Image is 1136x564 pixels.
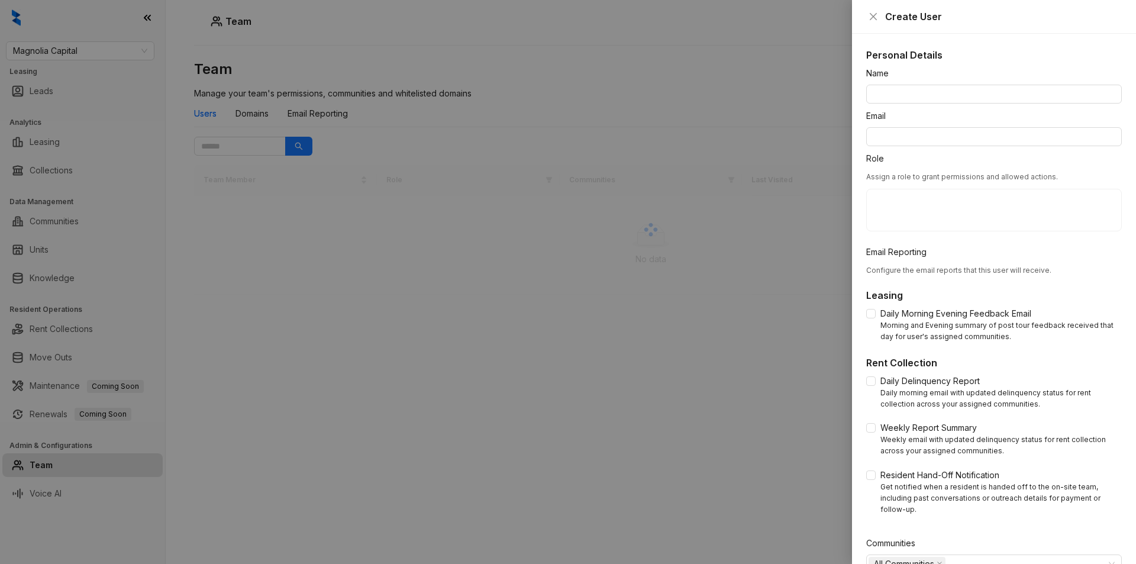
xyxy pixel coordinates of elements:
h5: Rent Collection [866,356,1122,370]
label: Email [866,109,893,123]
span: Configure the email reports that this user will receive. [866,266,1051,275]
label: Email Reporting [866,246,934,259]
div: Morning and Evening summary of post tour feedback received that day for user's assigned communities. [880,320,1122,343]
span: Assign a role to grant permissions and allowed actions. [866,172,1058,181]
label: Role [866,152,892,165]
label: Name [866,67,896,80]
h5: Leasing [866,288,1122,302]
input: Name [866,85,1122,104]
label: Communities [866,537,923,550]
span: Weekly Report Summary [876,421,982,434]
span: Daily Delinquency Report [876,375,985,388]
div: Create User [885,9,1122,24]
span: Daily Morning Evening Feedback Email [876,307,1036,320]
button: Close [866,9,880,24]
span: close [869,12,878,21]
input: Email [866,127,1122,146]
div: Weekly email with updated delinquency status for rent collection across your assigned communities. [880,434,1122,457]
span: Resident Hand-Off Notification [876,469,1004,482]
div: Get notified when a resident is handed off to the on-site team, including past conversations or o... [880,482,1122,515]
h5: Personal Details [866,48,1122,62]
div: Daily morning email with updated delinquency status for rent collection across your assigned comm... [880,388,1122,410]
